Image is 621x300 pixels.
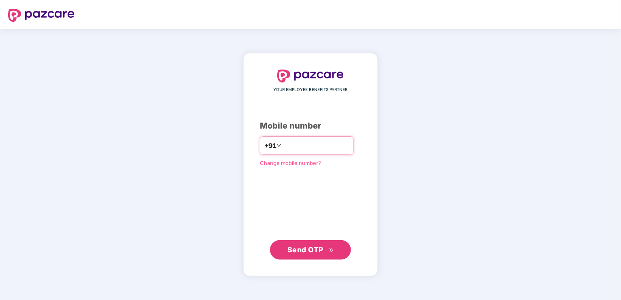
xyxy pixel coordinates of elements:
[8,9,74,22] img: logo
[260,160,321,166] a: Change mobile number?
[329,248,334,253] span: double-right
[260,120,361,132] div: Mobile number
[287,245,323,254] span: Send OTP
[270,240,351,260] button: Send OTPdouble-right
[276,143,281,148] span: down
[264,141,276,151] span: +91
[274,87,348,93] span: YOUR EMPLOYEE BENEFITS PARTNER
[277,70,344,82] img: logo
